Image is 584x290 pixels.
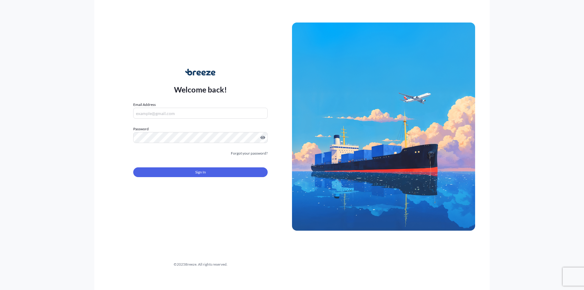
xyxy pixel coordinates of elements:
label: Password [133,126,268,132]
a: Forgot your password? [231,150,268,156]
input: example@gmail.com [133,108,268,119]
span: Sign In [195,169,206,175]
label: Email Address [133,102,156,108]
p: Welcome back! [174,85,227,94]
img: Ship illustration [292,23,475,231]
button: Sign In [133,167,268,177]
button: Show password [260,135,265,140]
div: © 2025 Breeze. All rights reserved. [109,261,292,267]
